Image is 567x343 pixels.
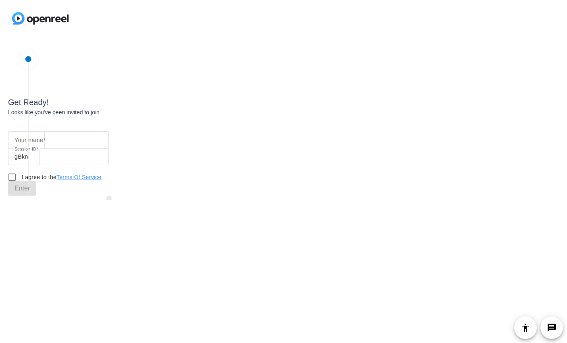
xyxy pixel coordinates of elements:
label: I agree to the [20,173,101,181]
mat-label: Your name [15,137,43,143]
div: Get Ready! [8,96,210,108]
mat-icon: message [547,323,557,333]
mat-icon: accessibility [521,323,530,333]
div: Looks like you've been invited to join [8,108,210,117]
mat-label: Session ID [15,147,36,151]
a: Terms Of Service [56,174,101,180]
